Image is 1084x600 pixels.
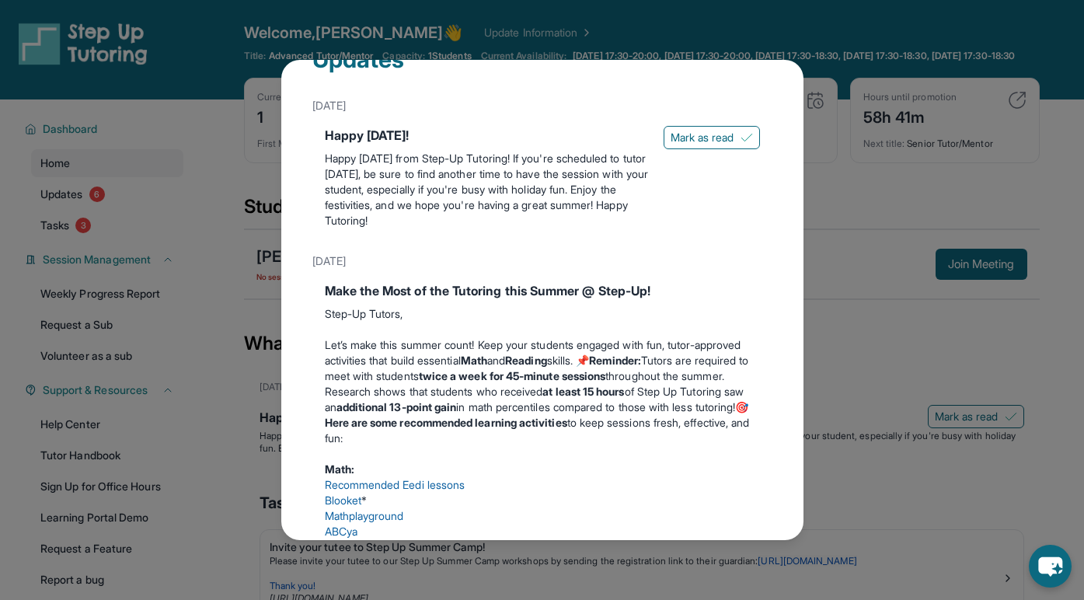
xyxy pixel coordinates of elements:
[325,416,567,429] strong: Here are some recommended learning activities
[325,126,651,145] div: Happy [DATE]!
[325,509,404,522] a: Mathplayground
[461,354,487,367] strong: Math
[325,306,760,322] p: Step-Up Tutors,
[325,494,362,507] a: Blooket
[325,281,760,300] div: Make the Most of the Tutoring this Summer @ Step-Up!
[325,525,357,538] a: ABCya
[325,337,760,384] p: Let’s make this summer count! Keep your students engaged with fun, tutor-approved activities that...
[1029,545,1072,588] button: chat-button
[664,126,760,149] button: Mark as read
[325,151,651,228] p: Happy [DATE] from Step-Up Tutoring! If you're scheduled to tutor [DATE], be sure to find another ...
[325,478,465,491] a: Recommended Eedi lessons
[542,385,624,398] strong: at least 15 hours
[336,400,457,413] strong: additional 13-point gain
[671,130,734,145] span: Mark as read
[312,92,772,120] div: [DATE]
[325,462,354,476] strong: Math:
[312,45,772,92] div: Updates
[589,354,641,367] strong: Reminder:
[505,354,547,367] strong: Reading
[312,247,772,275] div: [DATE]
[325,384,760,446] p: Research shows that students who received of Step Up Tutoring saw an in math percentiles compared...
[419,369,605,382] strong: twice a week for 45-minute sessions
[741,131,753,144] img: Mark as read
